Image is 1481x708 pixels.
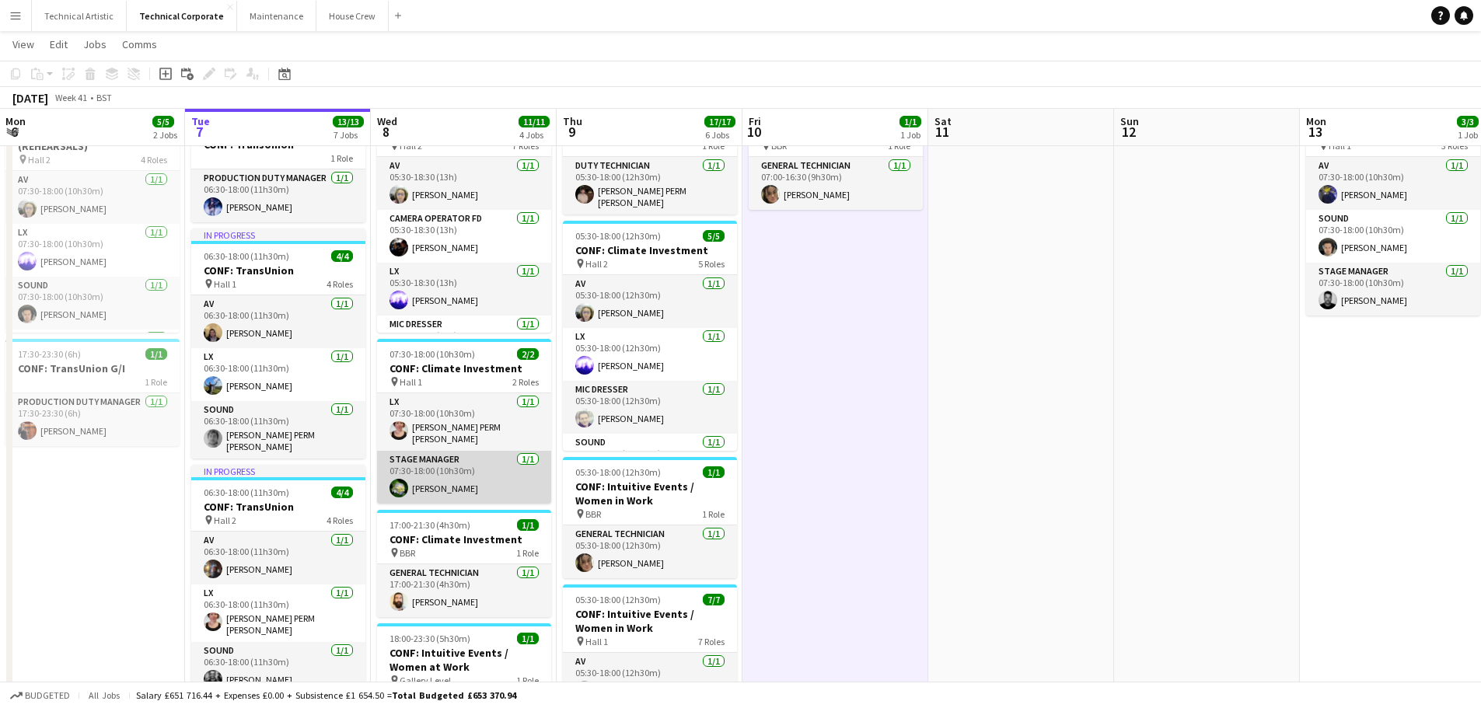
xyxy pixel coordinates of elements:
span: 05:30-18:00 (12h30m) [575,466,661,478]
app-job-card: 07:30-18:00 (10h30m)2/2CONF: Climate Investment Hall 12 RolesLX1/107:30-18:00 (10h30m)[PERSON_NAM... [377,339,551,504]
span: 3/3 [1457,116,1479,127]
span: 8 [375,123,397,141]
app-card-role: General Technician1/105:30-18:00 (12h30m)[PERSON_NAME] [563,525,737,578]
span: 1/1 [517,633,539,644]
app-card-role: Production Duty Manager1/106:30-18:00 (11h30m)[PERSON_NAME] [191,169,365,222]
span: Comms [122,37,157,51]
div: Salary £651 716.44 + Expenses £0.00 + Subsistence £1 654.50 = [136,689,516,701]
div: In progress [191,465,365,477]
span: 1/1 [703,466,725,478]
app-job-card: In progress06:30-18:00 (11h30m)4/4CONF: TransUnion Hall 14 RolesAV1/106:30-18:00 (11h30m)[PERSON_... [191,228,365,459]
app-card-role: Stage Manager1/1 [5,330,180,382]
div: 2 Jobs [153,129,177,141]
span: 18:00-23:30 (5h30m) [389,633,470,644]
span: Jobs [83,37,107,51]
div: 17:30-23:30 (6h)1/1CONF: TransUnion G/I1 RoleProduction Duty Manager1/117:30-23:30 (6h)[PERSON_NAME] [5,339,180,446]
span: All jobs [86,689,123,701]
app-card-role: AV1/106:30-18:00 (11h30m)[PERSON_NAME] [191,532,365,584]
a: View [6,34,40,54]
span: 17:00-21:30 (4h30m) [389,519,470,531]
app-card-role: LX1/106:30-18:00 (11h30m)[PERSON_NAME] [191,348,365,401]
span: 06:30-18:00 (11h30m) [204,487,289,498]
app-card-role: Sound1/106:30-18:00 (11h30m)[PERSON_NAME] [191,642,365,695]
span: 17/17 [704,116,735,127]
app-card-role: LX1/105:30-18:00 (12h30m)[PERSON_NAME] [563,328,737,381]
span: 4 Roles [327,278,353,290]
span: 10 [746,123,761,141]
span: BBR [585,508,601,520]
span: Mon [5,114,26,128]
app-card-role: General Technician1/117:00-21:30 (4h30m)[PERSON_NAME] [377,564,551,617]
span: Hall 2 [585,258,608,270]
div: 6 Jobs [705,129,735,141]
span: 6 [3,123,26,141]
span: Total Budgeted £653 370.94 [392,689,516,701]
app-job-card: 07:00-16:30 (9h30m)1/1CONF: Climate Investment BBR1 RoleGeneral Technician1/107:00-16:30 (9h30m)[... [749,103,923,210]
app-card-role: LX1/107:30-18:00 (10h30m)[PERSON_NAME] [5,224,180,277]
app-card-role: AV1/107:30-18:00 (10h30m)[PERSON_NAME] [1306,157,1480,210]
span: Week 41 [51,92,90,103]
app-job-card: 05:30-18:00 (12h30m)1/1CONF: Intuitive Events / Women in Work BBR1 RoleGeneral Technician1/105:30... [563,457,737,578]
app-job-card: 05:30-18:30 (13h)7/7CONF: Climate Investment Hall 27 RolesAV1/105:30-18:30 (13h)[PERSON_NAME]Came... [377,103,551,333]
app-card-role: AV1/105:30-18:00 (12h30m)[PERSON_NAME] [563,275,737,328]
span: 9 [561,123,582,141]
span: Edit [50,37,68,51]
div: In progress06:30-18:00 (11h30m)1/1CONF: TransUnion1 RoleProduction Duty Manager1/106:30-18:00 (11... [191,103,365,222]
app-job-card: In progress06:30-18:00 (11h30m)4/4CONF: TransUnion Hall 24 RolesAV1/106:30-18:00 (11h30m)[PERSON_... [191,465,365,695]
a: Comms [116,34,163,54]
span: 7/7 [703,594,725,605]
span: 11/11 [519,116,550,127]
h3: CONF: Climate Investment [377,361,551,375]
span: 1/1 [899,116,921,127]
div: [DATE] [12,90,48,106]
app-card-role: Duty Technician1/105:30-18:00 (12h30m)[PERSON_NAME] PERM [PERSON_NAME] [563,157,737,214]
span: 2 Roles [512,376,539,388]
app-card-role: Mic Dresser1/105:30-18:30 (13h) [377,316,551,368]
span: Sat [934,114,952,128]
app-card-role: Sound1/107:30-18:00 (10h30m)[PERSON_NAME] [1306,210,1480,263]
span: 12 [1118,123,1139,141]
a: Edit [44,34,74,54]
span: View [12,37,34,51]
span: BBR [400,547,415,559]
app-job-card: 05:30-18:00 (12h30m)5/5CONF: Climate Investment Hall 25 RolesAV1/105:30-18:00 (12h30m)[PERSON_NAM... [563,221,737,451]
app-card-role: Mic Dresser1/105:30-18:00 (12h30m)[PERSON_NAME] [563,381,737,434]
h3: CONF: Climate Investment [563,243,737,257]
h3: CONF: TransUnion [191,263,365,277]
h3: CONF: TransUnion G/I [5,361,180,375]
span: Hall 2 [214,514,236,526]
app-card-role: LX1/106:30-18:00 (11h30m)[PERSON_NAME] PERM [PERSON_NAME] [191,584,365,642]
span: 5 Roles [698,258,725,270]
div: 17:00-21:30 (4h30m)1/1CONF: Climate Investment BBR1 RoleGeneral Technician1/117:00-21:30 (4h30m)[... [377,510,551,617]
span: 1/1 [517,519,539,531]
span: 05:30-18:00 (12h30m) [575,594,661,605]
div: In progress [191,228,365,241]
span: Sun [1120,114,1139,128]
h3: CONF: Intuitive Events / Women at Work [377,646,551,674]
app-card-role: LX1/105:30-18:30 (13h)[PERSON_NAME] [377,263,551,316]
span: Budgeted [25,690,70,701]
app-card-role: Camera Operator FD1/105:30-18:30 (13h)[PERSON_NAME] [377,210,551,263]
app-card-role: AV1/106:30-18:00 (11h30m)[PERSON_NAME] [191,295,365,348]
span: 1 Role [702,508,725,520]
app-job-card: 07:30-18:00 (10h30m)4/4CONF: Climate Investment (REHEARSALS) Hall 24 RolesAV1/107:30-18:00 (10h30... [5,103,180,333]
span: 1/1 [145,348,167,360]
span: Tue [191,114,210,128]
span: 1 Role [330,152,353,164]
div: 1 Job [1458,129,1478,141]
span: Hall 1 [400,376,422,388]
span: Fri [749,114,761,128]
app-card-role: Sound1/107:30-18:00 (10h30m)[PERSON_NAME] [5,277,180,330]
div: 7 Jobs [334,129,363,141]
span: 1 Role [516,675,539,686]
app-job-card: 07:30-18:00 (10h30m)3/3CONF: MusicAlly Hall 13 RolesAV1/107:30-18:00 (10h30m)[PERSON_NAME]Sound1/... [1306,103,1480,316]
span: Hall 2 [28,154,51,166]
a: Jobs [77,34,113,54]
